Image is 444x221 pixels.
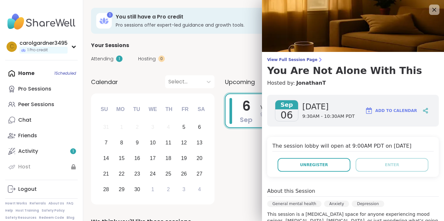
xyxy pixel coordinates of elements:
a: Redeem Code [39,215,64,220]
div: Choose Friday, September 26th, 2025 [177,167,191,181]
div: Choose Saturday, September 13th, 2025 [192,136,206,150]
div: Fr [178,102,192,117]
div: Choose Saturday, September 6th, 2025 [192,120,206,134]
div: Choose Monday, September 29th, 2025 [115,182,129,196]
span: Hosting [138,55,156,62]
div: month 2025-09 [98,119,207,197]
span: View Full Session Page [267,57,439,62]
div: Choose Sunday, September 21st, 2025 [99,167,113,181]
a: Friends [5,128,78,143]
div: Sa [194,102,208,117]
a: Referrals [30,201,46,206]
div: Chat [18,117,32,124]
div: 4 [167,123,170,131]
span: Enter [385,162,399,168]
div: Not available Thursday, September 4th, 2025 [162,120,176,134]
div: 29 [119,185,124,194]
div: Friends [18,132,37,139]
h4: About this Session [267,187,315,195]
span: 9:30AM - 10:30AM PDT [302,113,355,120]
div: 0 [158,55,165,62]
div: 30 [134,185,140,194]
div: Choose Monday, September 22nd, 2025 [115,167,129,181]
div: 14 [103,154,109,163]
div: Su [97,102,111,117]
div: Choose Saturday, September 20th, 2025 [192,152,206,166]
div: 28 [103,185,109,194]
span: 6 [242,97,251,115]
span: Calendar [91,78,118,86]
div: Choose Friday, September 12th, 2025 [177,136,191,150]
div: 25 [165,169,171,178]
div: Choose Tuesday, September 23rd, 2025 [130,167,144,181]
div: Choose Tuesday, September 16th, 2025 [130,152,144,166]
a: Host [5,159,78,175]
div: Mo [113,102,127,117]
div: 9 [136,138,139,147]
h3: You still have a Pro credit [116,13,371,20]
span: 1 Pro credit [27,47,48,53]
span: [DATE] [302,102,355,112]
div: 2 [136,123,139,131]
span: You Are Not Alone With This [260,104,424,111]
div: Choose Friday, September 19th, 2025 [177,152,191,166]
span: Sep [240,115,253,124]
div: 23 [134,169,140,178]
div: Choose Wednesday, September 10th, 2025 [146,136,160,150]
div: 24 [150,169,156,178]
div: Choose Thursday, October 2nd, 2025 [162,182,176,196]
div: 26 [181,169,187,178]
div: Choose Friday, September 5th, 2025 [177,120,191,134]
div: Choose Monday, September 15th, 2025 [115,152,129,166]
span: Attending [91,55,113,62]
button: Enter [356,158,428,172]
a: How It Works [5,201,27,206]
a: JonathanT [296,79,326,87]
div: 18 [165,154,171,163]
span: 1 [72,149,74,154]
span: c [10,43,14,51]
div: 10 [150,138,156,147]
a: Host Training [16,208,39,213]
h3: You Are Not Alone With This [267,65,439,77]
a: View Full Session PageYou Are Not Alone With This [267,57,439,77]
div: Not available Monday, September 1st, 2025 [115,120,129,134]
a: Blog [67,215,74,220]
button: Add to Calendar [362,103,420,118]
div: 15 [119,154,124,163]
div: Logout [18,186,37,193]
div: 3 [151,123,154,131]
a: FAQ [67,201,73,206]
div: 4 [198,185,201,194]
div: General mental health [267,201,321,207]
a: Activity1 [5,143,78,159]
a: Chat [5,112,78,128]
div: Not available Tuesday, September 2nd, 2025 [130,120,144,134]
div: Tu [129,102,144,117]
div: Choose Wednesday, September 24th, 2025 [146,167,160,181]
div: Host [18,163,31,170]
div: 8 [120,138,123,147]
div: Anxiety [324,201,349,207]
a: Safety Resources [5,215,36,220]
div: 1 [116,55,123,62]
a: Logout [5,181,78,197]
div: 7 [105,138,108,147]
div: Choose Sunday, September 7th, 2025 [99,136,113,150]
div: Choose Tuesday, September 9th, 2025 [130,136,144,150]
div: carolgardner3495 [20,40,68,47]
a: Help [5,208,13,213]
div: Not available Wednesday, September 3rd, 2025 [146,120,160,134]
div: Pro Sessions [18,85,51,92]
div: Choose Tuesday, September 30th, 2025 [130,182,144,196]
div: Choose Saturday, October 4th, 2025 [192,182,206,196]
div: 2 [167,185,170,194]
div: 5 [182,123,185,131]
a: Pro Sessions [5,81,78,97]
div: 31 [103,123,109,131]
div: 1 [107,12,113,18]
span: 06 [281,109,293,121]
div: Choose Wednesday, September 17th, 2025 [146,152,160,166]
div: Choose Monday, September 8th, 2025 [115,136,129,150]
div: Choose Thursday, September 11th, 2025 [162,136,176,150]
